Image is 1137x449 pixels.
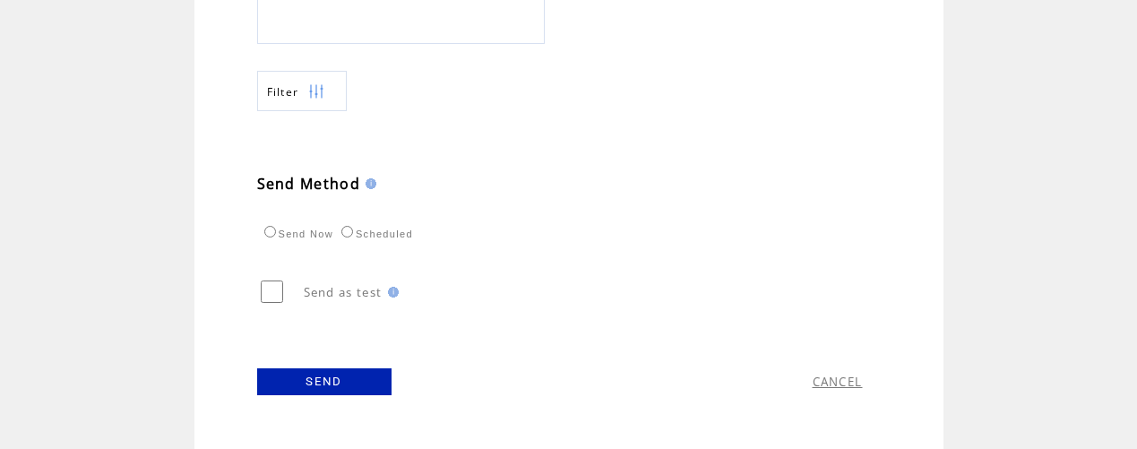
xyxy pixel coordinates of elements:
span: Send Method [257,174,361,194]
span: Send as test [304,284,383,300]
input: Send Now [264,226,276,237]
a: Filter [257,71,347,111]
label: Scheduled [337,229,413,239]
span: Show filters [267,84,299,99]
a: SEND [257,368,392,395]
input: Scheduled [341,226,353,237]
img: help.gif [360,178,376,189]
img: filters.png [308,72,324,112]
label: Send Now [260,229,333,239]
img: help.gif [383,287,399,298]
a: CANCEL [813,374,863,390]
